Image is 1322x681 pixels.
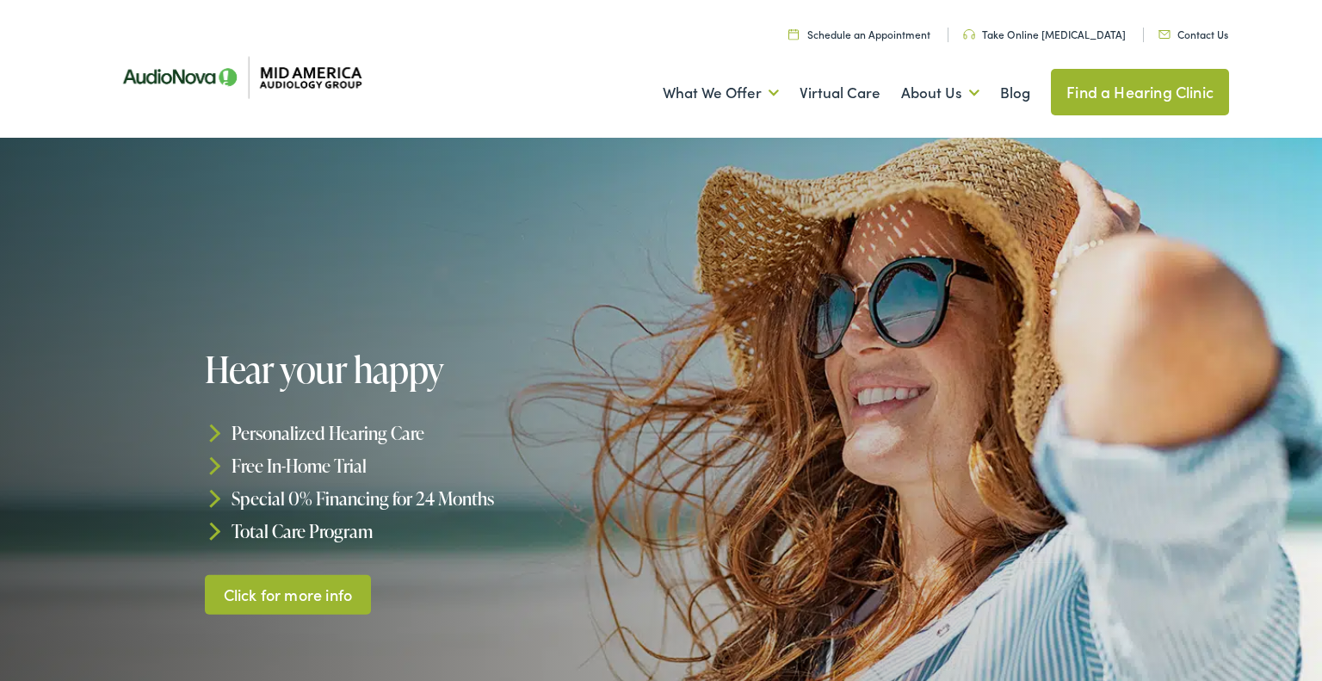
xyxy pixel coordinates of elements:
a: Click for more info [205,574,371,615]
a: Contact Us [1158,27,1228,41]
img: utility icon [1158,30,1171,39]
li: Special 0% Financing for 24 Months [205,482,668,515]
img: utility icon [963,29,975,40]
li: Free In-Home Trial [205,449,668,482]
li: Total Care Program [205,514,668,547]
a: Virtual Care [800,61,880,125]
a: Take Online [MEDICAL_DATA] [963,27,1126,41]
a: Blog [1000,61,1030,125]
a: What We Offer [663,61,779,125]
li: Personalized Hearing Care [205,417,668,449]
img: utility icon [788,28,799,40]
a: About Us [901,61,979,125]
a: Find a Hearing Clinic [1051,69,1229,115]
h1: Hear your happy [205,350,668,389]
a: Schedule an Appointment [788,27,930,41]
